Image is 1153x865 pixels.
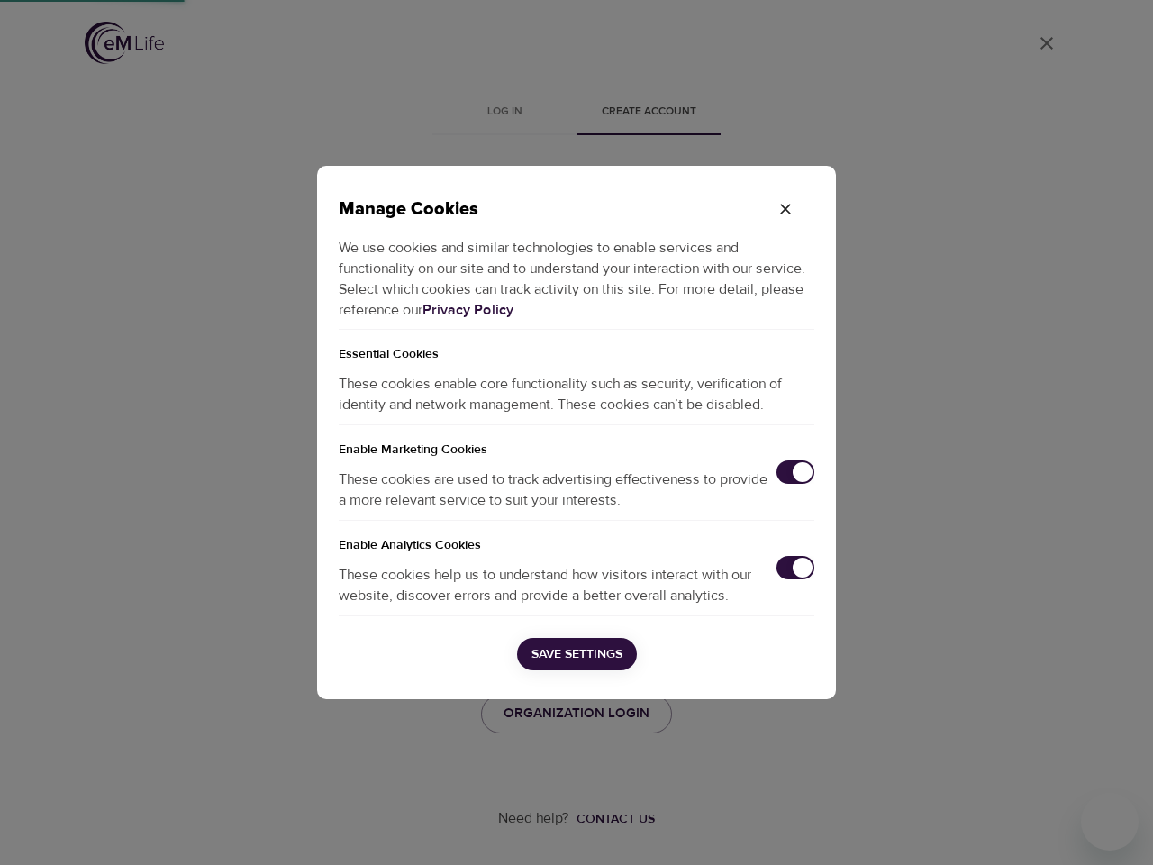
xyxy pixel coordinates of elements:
a: Privacy Policy [422,301,513,319]
h5: Enable Marketing Cookies [339,425,814,460]
p: Manage Cookies [339,195,757,224]
p: These cookies enable core functionality such as security, verification of identity and network ma... [339,365,814,424]
p: We use cookies and similar technologies to enable services and functionality on our site and to u... [339,224,814,330]
p: Essential Cookies [339,330,814,365]
h5: Enable Analytics Cookies [339,521,814,556]
button: Save Settings [517,638,637,671]
span: Save Settings [531,643,622,666]
p: These cookies help us to understand how visitors interact with our website, discover errors and p... [339,565,776,606]
p: These cookies are used to track advertising effectiveness to provide a more relevant service to s... [339,469,776,511]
